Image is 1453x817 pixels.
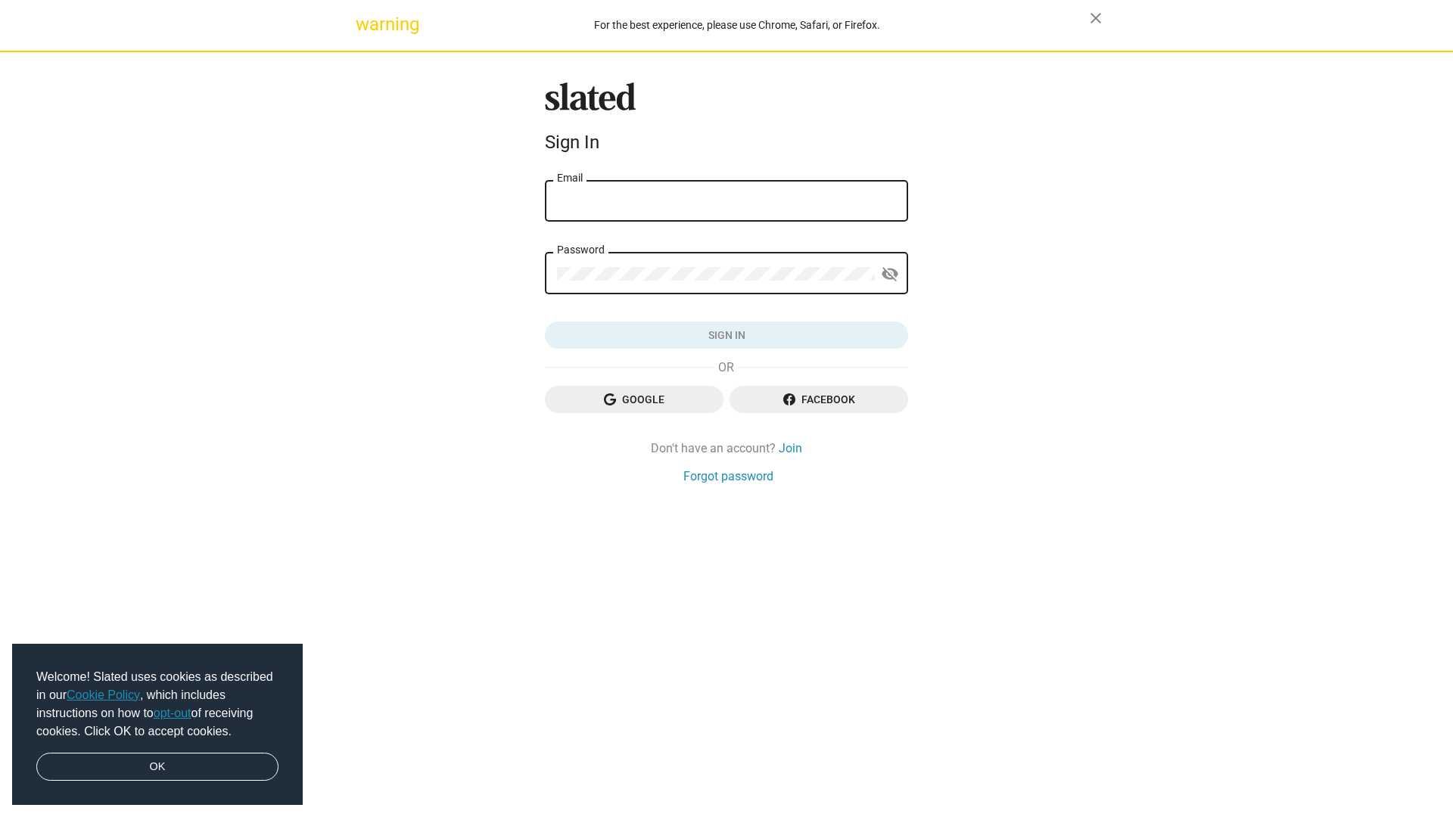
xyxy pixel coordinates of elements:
span: Facebook [742,386,896,413]
a: dismiss cookie message [36,753,278,781]
a: opt-out [154,707,191,719]
a: Cookie Policy [67,688,140,701]
button: Show password [875,259,905,290]
button: Google [545,386,723,413]
div: Sign In [545,132,908,153]
mat-icon: warning [356,15,374,33]
sl-branding: Sign In [545,82,908,160]
span: Welcome! Slated uses cookies as described in our , which includes instructions on how to of recei... [36,668,278,741]
div: cookieconsent [12,644,303,806]
button: Facebook [730,386,908,413]
div: For the best experience, please use Chrome, Safari, or Firefox. [384,15,1090,36]
a: Join [779,440,802,456]
span: Google [557,386,711,413]
mat-icon: close [1087,9,1105,27]
div: Don't have an account? [545,440,908,456]
mat-icon: visibility_off [881,262,899,286]
a: Forgot password [683,468,773,484]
